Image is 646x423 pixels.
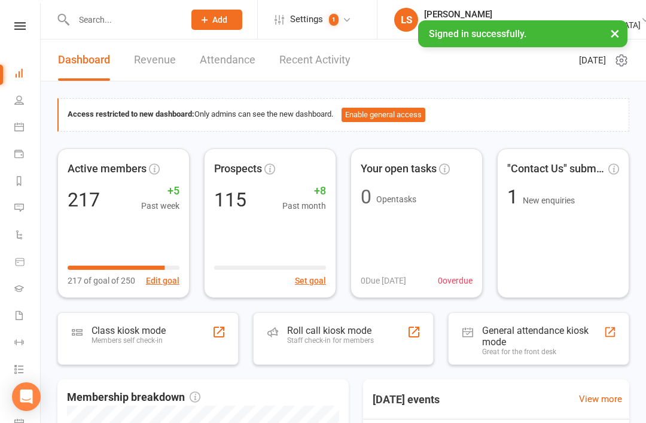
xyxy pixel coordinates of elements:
span: [DATE] [579,53,606,68]
span: Add [212,15,227,25]
div: [PERSON_NAME] [424,9,641,20]
span: "Contact Us" submissions [507,160,606,178]
div: Only admins can see the new dashboard. [68,108,620,122]
div: Open Intercom Messenger [12,382,41,411]
div: Roll call kiosk mode [287,325,374,336]
a: People [14,88,41,115]
div: Traditional Brazilian Jiu Jitsu School [GEOGRAPHIC_DATA] [424,20,641,31]
span: Prospects [214,160,262,178]
button: Add [191,10,242,30]
span: Settings [290,6,323,33]
div: Members self check-in [92,336,166,345]
span: Your open tasks [361,160,437,178]
span: Active members [68,160,147,178]
a: Reports [14,169,41,196]
span: Signed in successfully. [429,28,526,39]
a: Recent Activity [279,39,351,81]
a: Revenue [134,39,176,81]
span: Past week [141,199,179,212]
button: Edit goal [146,274,179,287]
span: Past month [282,199,326,212]
a: View more [579,392,622,406]
a: Product Sales [14,249,41,276]
a: Calendar [14,115,41,142]
span: 1 [507,185,523,208]
span: Open tasks [376,194,416,204]
button: Set goal [295,274,326,287]
div: 217 [68,190,100,209]
span: Membership breakdown [67,389,200,406]
div: 115 [214,190,246,209]
input: Search... [70,11,176,28]
span: +5 [141,182,179,200]
span: +8 [282,182,326,200]
div: Staff check-in for members [287,336,374,345]
span: New enquiries [523,196,575,205]
a: Payments [14,142,41,169]
a: Dashboard [14,61,41,88]
button: Enable general access [342,108,425,122]
div: General attendance kiosk mode [482,325,604,348]
span: 1 [329,14,339,26]
h3: [DATE] events [363,389,449,410]
span: 0 Due [DATE] [361,274,406,287]
div: 0 [361,187,371,206]
strong: Access restricted to new dashboard: [68,109,194,118]
a: Attendance [200,39,255,81]
span: 217 of goal of 250 [68,274,135,287]
div: LS [394,8,418,32]
div: Class kiosk mode [92,325,166,336]
button: × [604,20,626,46]
a: Dashboard [58,39,110,81]
span: 0 overdue [438,274,473,287]
div: Great for the front desk [482,348,604,356]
